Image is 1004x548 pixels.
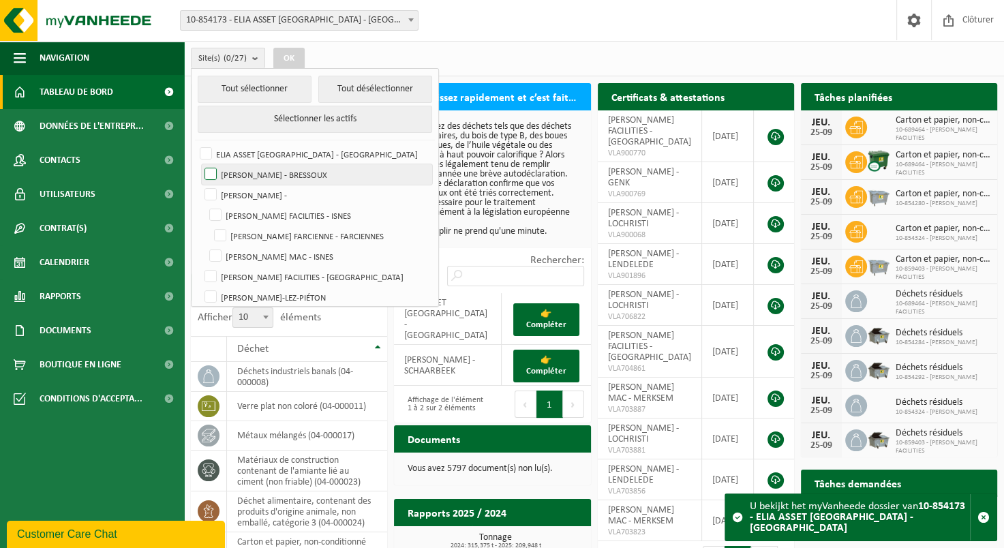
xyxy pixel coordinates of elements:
[896,328,977,339] span: Déchets résiduels
[394,425,474,452] h2: Documents
[896,439,990,455] span: 10-859403 - [PERSON_NAME] FACILITIES
[202,287,432,307] label: [PERSON_NAME]-LEZ-PIÉTON
[896,115,990,126] span: Carton et papier, non-conditionné (industriel)
[408,464,577,474] p: Vous avez 5797 document(s) non lu(s).
[896,339,977,347] span: 10-854284 - [PERSON_NAME]
[702,162,754,203] td: [DATE]
[227,491,387,532] td: déchet alimentaire, contenant des produits d'origine animale, non emballé, catégorie 3 (04-000024)
[867,358,890,381] img: WB-5000-GAL-GY-01
[40,382,142,416] span: Conditions d'accepta...
[608,527,691,538] span: VLA703823
[237,344,269,354] span: Déchet
[608,505,674,526] span: [PERSON_NAME] MAC - MERKSEM
[408,122,577,237] p: Vous avez des déchets tels que des déchets alimentaires, du bois de type B, des boues biologiques...
[896,289,990,300] span: Déchets résiduels
[750,494,970,541] div: U bekijkt het myVanheede dossier van
[896,265,990,281] span: 10-859403 - [PERSON_NAME] FACILITIES
[808,152,835,163] div: JEU.
[40,279,81,314] span: Rapports
[515,391,536,418] button: Previous
[867,427,890,451] img: WB-5000-GAL-GY-01
[808,406,835,416] div: 25-09
[702,203,754,244] td: [DATE]
[608,230,691,241] span: VLA900068
[608,382,674,404] span: [PERSON_NAME] MAC - MERKSEM
[181,11,418,30] span: 10-854173 - ELIA ASSET NV - BRUSSEL
[702,418,754,459] td: [DATE]
[394,499,520,526] h2: Rapports 2025 / 2024
[896,408,977,416] span: 10-854324 - [PERSON_NAME]
[608,271,691,281] span: VLA901896
[202,164,432,185] label: [PERSON_NAME] - BRESSOUX
[608,311,691,322] span: VLA706822
[808,337,835,346] div: 25-09
[896,428,990,439] span: Déchets résiduels
[801,83,906,110] h2: Tâches planifiées
[180,10,419,31] span: 10-854173 - ELIA ASSET NV - BRUSSEL
[40,177,95,211] span: Utilisateurs
[197,144,432,164] label: ELIA ASSET [GEOGRAPHIC_DATA] - [GEOGRAPHIC_DATA]
[608,148,691,159] span: VLA900770
[598,83,738,110] h2: Certificats & attestations
[808,326,835,337] div: JEU.
[896,224,990,234] span: Carton et papier, non-conditionné (industriel)
[198,48,247,69] span: Site(s)
[207,246,432,267] label: [PERSON_NAME] MAC - ISNES
[227,392,387,421] td: verre plat non coloré (04-000011)
[896,161,990,177] span: 10-689464 - [PERSON_NAME] FACILITIES
[808,117,835,128] div: JEU.
[227,362,387,392] td: déchets industriels banals (04-000008)
[750,501,965,534] strong: 10-854173 - ELIA ASSET [GEOGRAPHIC_DATA] - [GEOGRAPHIC_DATA]
[608,290,679,311] span: [PERSON_NAME] - LOCHRISTI
[808,361,835,371] div: JEU.
[808,256,835,267] div: JEU.
[198,106,433,133] button: Sélectionner les actifs
[896,200,990,208] span: 10-854280 - [PERSON_NAME]
[808,163,835,172] div: 25-09
[198,76,311,103] button: Tout sélectionner
[808,187,835,198] div: JEU.
[896,363,977,374] span: Déchets résiduels
[608,404,691,415] span: VLA703887
[227,421,387,451] td: métaux mélangés (04-000017)
[808,198,835,207] div: 25-09
[808,232,835,242] div: 25-09
[801,470,915,496] h2: Tâches demandées
[702,378,754,418] td: [DATE]
[808,267,835,277] div: 25-09
[40,211,87,245] span: Contrat(s)
[401,389,485,419] div: Affichage de l'élément 1 à 2 sur 2 éléments
[867,184,890,207] img: WB-2500-GAL-GY-01
[40,109,144,143] span: Données de l'entrepr...
[608,115,691,147] span: [PERSON_NAME] FACILITIES - [GEOGRAPHIC_DATA]
[530,255,584,266] label: Rechercher:
[40,314,91,348] span: Documents
[40,75,113,109] span: Tableau de bord
[702,110,754,162] td: [DATE]
[394,83,590,110] h2: Remplissez rapidement et c’est fait, votre déclaration RED pour 2025
[896,189,990,200] span: Carton et papier, non-conditionné (industriel)
[702,244,754,285] td: [DATE]
[896,374,977,382] span: 10-854292 - [PERSON_NAME]
[202,185,432,205] label: [PERSON_NAME] -
[808,302,835,311] div: 25-09
[40,143,80,177] span: Contacts
[273,48,305,70] button: OK
[896,300,990,316] span: 10-689464 - [PERSON_NAME] FACILITIES
[808,395,835,406] div: JEU.
[608,249,679,270] span: [PERSON_NAME] - LENDELEDE
[608,189,691,200] span: VLA900769
[40,245,89,279] span: Calendrier
[702,326,754,378] td: [DATE]
[40,348,121,382] span: Boutique en ligne
[808,222,835,232] div: JEU.
[318,76,432,103] button: Tout désélectionner
[227,451,387,491] td: matériaux de construction contenant de l'amiante lié au ciment (non friable) (04-000023)
[232,307,273,328] span: 10
[536,391,563,418] button: 1
[211,226,432,246] label: [PERSON_NAME] FARCIENNE - FARCIENNES
[513,303,579,336] a: 👉 Compléter
[867,323,890,346] img: WB-5000-GAL-GY-01
[896,254,990,265] span: Carton et papier, non-conditionné (industriel)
